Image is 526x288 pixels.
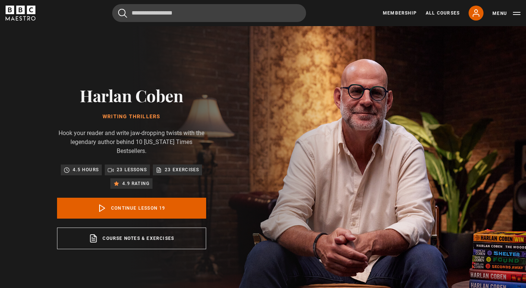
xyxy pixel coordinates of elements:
a: Continue lesson 19 [57,198,206,219]
h1: Writing Thrillers [57,114,206,120]
h2: Harlan Coben [57,86,206,105]
p: Hook your reader and write jaw-dropping twists with the legendary author behind 10 [US_STATE] Tim... [57,129,206,156]
a: Course notes & exercises [57,228,206,249]
button: Submit the search query [118,9,127,18]
a: Membership [383,10,417,16]
p: 23 lessons [117,166,147,173]
a: All Courses [426,10,460,16]
button: Toggle navigation [492,10,520,17]
p: 23 exercises [165,166,199,173]
input: Search [112,4,306,22]
svg: BBC Maestro [6,6,35,21]
p: 4.9 rating [122,180,149,187]
p: 4.5 hours [73,166,99,173]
